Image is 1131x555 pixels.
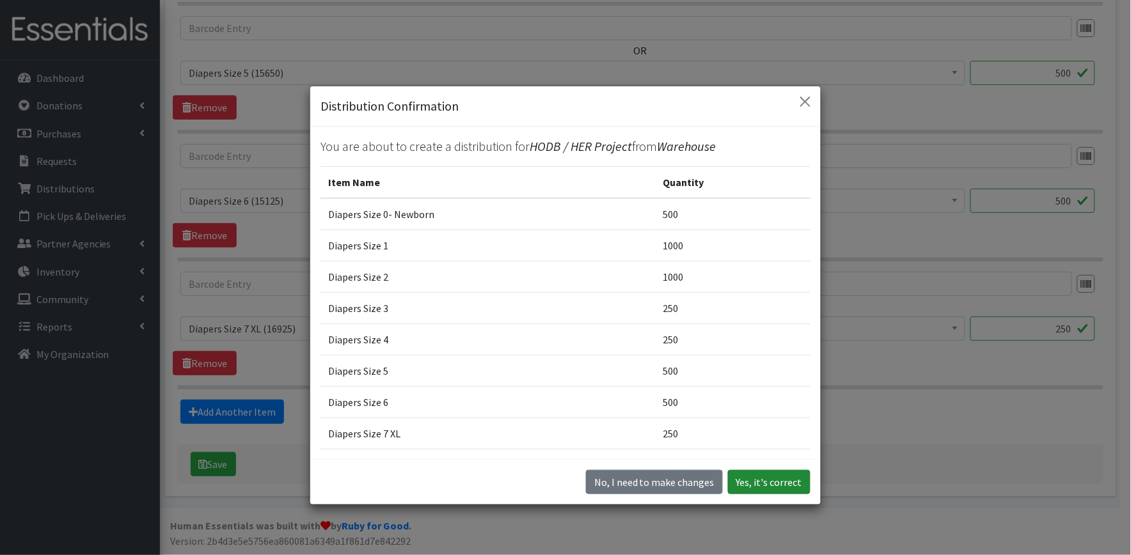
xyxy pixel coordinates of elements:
p: You are about to create a distribution for from [320,137,811,156]
td: 1000 [656,261,811,292]
td: 500 [656,386,811,418]
td: 500 [656,355,811,386]
td: 250 [656,324,811,355]
button: No I need to make changes [586,470,723,494]
span: HODB / HER Project [530,138,632,154]
td: 250 [656,418,811,449]
td: Diapers Size 2 [320,261,656,292]
td: 250 [656,292,811,324]
span: Warehouse [658,138,716,154]
td: Diapers Size 6 [320,386,656,418]
td: Diapers Size 0- Newborn [320,198,656,230]
td: Diapers Size 5 [320,355,656,386]
td: 500 [656,198,811,230]
td: 1000 [656,230,811,261]
button: Close [795,91,816,112]
th: Quantity [656,166,811,198]
h5: Distribution Confirmation [320,97,459,116]
button: Yes, it's correct [728,470,811,494]
td: Diapers Size 4 [320,324,656,355]
td: Diapers Size 1 [320,230,656,261]
td: Diapers Size 7 XL [320,418,656,449]
td: Diapers Size 3 [320,292,656,324]
th: Item Name [320,166,656,198]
